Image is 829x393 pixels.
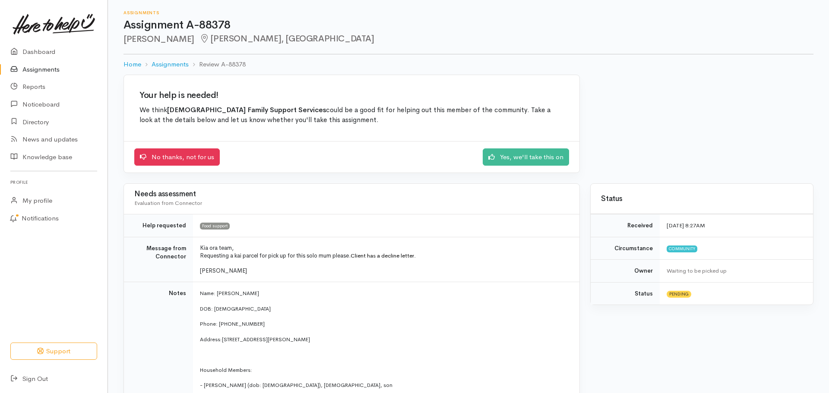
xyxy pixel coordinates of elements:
span: Kia ora team, [200,244,234,252]
span: Name: [PERSON_NAME] [200,290,259,297]
span: Requesting a kai parcel for pick up for this solo mum please. [200,252,351,259]
span: [STREET_ADDRESS][PERSON_NAME] [222,336,310,343]
span: [PERSON_NAME] [200,267,247,274]
td: Circumstance [591,237,660,260]
td: Owner [591,260,660,283]
span: DOB: [DEMOGRAPHIC_DATA] [200,305,271,312]
span: Evaluation from Connector [134,199,202,207]
nav: breadcrumb [123,54,813,75]
span: Address: [200,336,222,343]
span: Client has a decline letter. [351,252,416,259]
span: - [PERSON_NAME] (dob: [DEMOGRAPHIC_DATA]), [DEMOGRAPHIC_DATA], son [200,382,392,389]
td: Status [591,282,660,305]
h6: Assignments [123,10,813,15]
div: Waiting to be picked up [667,267,803,275]
a: Assignments [152,60,189,69]
h1: Assignment A-88378 [123,19,813,31]
a: Yes, we'll take this on [483,148,569,166]
time: [DATE] 8:27AM [667,222,705,229]
p: We think could be a good fit for helping out this member of the community. Take a look at the det... [139,105,564,126]
td: Message from Connector [124,237,193,282]
span: Community [667,245,697,252]
h6: Profile [10,176,97,188]
td: Help requested [124,214,193,237]
span: Household Members: [200,367,252,374]
h3: Needs assessment [134,190,569,198]
a: Home [123,60,141,69]
span: Pending [667,291,691,298]
span: Phone: [PHONE_NUMBER] [200,321,265,327]
span: [PERSON_NAME], [GEOGRAPHIC_DATA] [199,33,374,44]
a: No thanks, not for us [134,148,220,166]
h2: [PERSON_NAME] [123,34,813,44]
h2: Your help is needed! [139,91,564,100]
td: Received [591,214,660,237]
li: Review A-88378 [189,60,246,69]
h3: Status [601,195,803,203]
button: Support [10,343,97,360]
span: Food support [200,223,230,230]
b: [DEMOGRAPHIC_DATA] Family Support Services [167,106,326,114]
